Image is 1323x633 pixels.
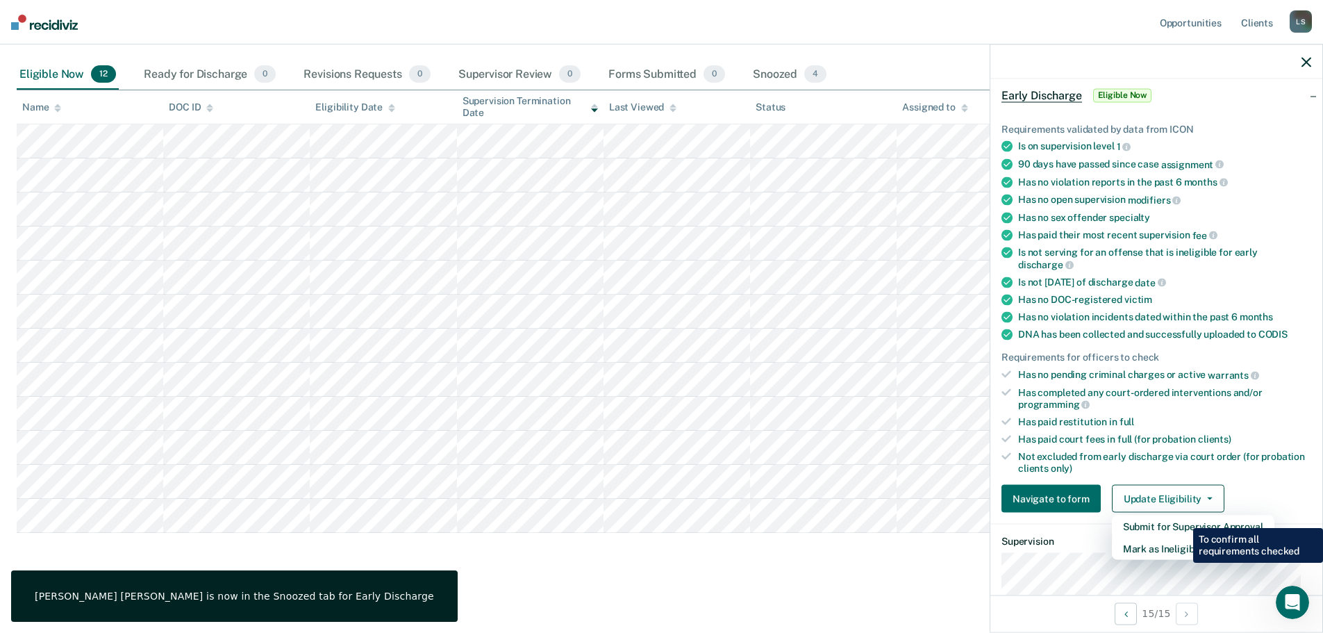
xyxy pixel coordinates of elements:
div: Has no violation incidents dated within the past 6 [1018,311,1311,323]
dt: Supervision [1001,536,1311,548]
div: L S [1290,10,1312,33]
div: Eligible Now [17,60,119,90]
div: Has paid court fees in full (for probation [1018,434,1311,445]
div: Forms Submitted [606,60,728,90]
span: full [1120,416,1134,427]
span: specialty [1109,211,1150,222]
div: Is on supervision level [1018,140,1311,153]
span: Eligible Now [1093,88,1152,102]
div: Revisions Requests [301,60,433,90]
div: Eligibility Date [315,101,395,113]
span: only) [1051,462,1072,473]
div: Assigned to [902,101,967,113]
span: 0 [254,65,276,83]
div: DOC ID [169,101,213,113]
span: fee [1192,229,1217,240]
div: Supervision Termination Date [463,95,598,119]
div: [PERSON_NAME] [PERSON_NAME] is now in the Snoozed tab for Early Discharge [35,590,434,602]
span: 0 [559,65,581,83]
span: 4 [804,65,826,83]
span: clients) [1198,434,1231,445]
div: Has no DOC-registered [1018,294,1311,306]
div: 15 / 15 [990,595,1322,632]
div: Early DischargeEligible Now [990,73,1322,117]
span: 1 [1117,141,1131,152]
div: DNA has been collected and successfully uploaded to [1018,329,1311,340]
div: Is not serving for an offense that is ineligible for early [1018,247,1311,270]
div: Last Viewed [609,101,676,113]
div: Has no pending criminal charges or active [1018,369,1311,381]
span: CODIS [1258,329,1288,340]
span: 0 [409,65,431,83]
button: Update Eligibility [1112,485,1224,513]
div: Snoozed [750,60,829,90]
button: Mark as Ineligible [1112,538,1274,560]
div: Has paid restitution in [1018,416,1311,428]
img: Recidiviz [11,15,78,30]
button: Submit for Supervisor Approval [1112,516,1274,538]
div: Has no violation reports in the past 6 [1018,176,1311,188]
div: Requirements validated by data from ICON [1001,123,1311,135]
span: assignment [1161,158,1224,170]
span: victim [1124,294,1152,305]
div: Not excluded from early discharge via court order (for probation clients [1018,450,1311,474]
span: date [1135,277,1165,288]
div: Has no open supervision [1018,194,1311,206]
span: 0 [704,65,725,83]
span: discharge [1018,259,1074,270]
button: Navigate to form [1001,485,1101,513]
span: 12 [91,65,116,83]
span: months [1184,176,1228,188]
div: Has no sex offender [1018,211,1311,223]
div: Supervisor Review [456,60,584,90]
button: Next Opportunity [1176,602,1198,625]
span: months [1240,311,1273,322]
iframe: Intercom live chat [1276,586,1309,619]
div: Name [22,101,61,113]
span: programming [1018,399,1090,410]
span: modifiers [1128,195,1181,206]
span: warrants [1208,370,1259,381]
div: 90 days have passed since case [1018,158,1311,171]
span: Early Discharge [1001,88,1082,102]
button: Previous Opportunity [1115,602,1137,625]
a: Navigate to form [1001,485,1106,513]
div: Has paid their most recent supervision [1018,229,1311,241]
div: Is not [DATE] of discharge [1018,276,1311,288]
div: Status [756,101,785,113]
div: Has completed any court-ordered interventions and/or [1018,386,1311,410]
div: Requirements for officers to check [1001,352,1311,363]
div: Ready for Discharge [141,60,278,90]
